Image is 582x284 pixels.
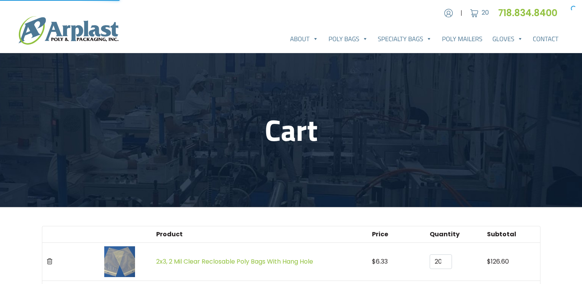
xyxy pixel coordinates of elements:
[373,31,437,47] a: Specialty Bags
[324,31,373,47] a: Poly Bags
[47,257,52,266] a: Remove this item
[42,112,540,148] h1: Cart
[156,257,313,266] a: 2x3, 2 Mil Clear Reclosable Poly Bags With Hang Hole
[18,16,118,45] img: logo
[430,254,452,269] input: Qty
[487,257,509,266] bdi: 126.60
[498,7,564,19] a: 718.834.8400
[437,31,487,47] a: Poly Mailers
[285,31,324,47] a: About
[482,8,489,17] span: 20
[372,257,388,266] bdi: 6.33
[367,226,425,242] th: Price
[487,31,528,47] a: Gloves
[104,246,135,277] img: 2x3, 2 Mil Clear Reclosable Poly Bags With Hang Hole
[425,226,482,242] th: Quantity
[152,226,367,242] th: Product
[372,257,376,266] span: $
[460,8,462,18] span: |
[482,226,540,242] th: Subtotal
[487,257,491,266] span: $
[528,31,564,47] a: Contact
